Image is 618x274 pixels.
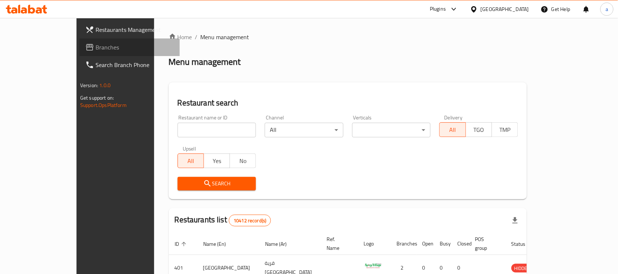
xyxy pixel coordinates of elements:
th: Closed [452,233,469,255]
span: HIDDEN [511,264,533,273]
span: Menu management [201,33,249,41]
button: TGO [466,122,492,137]
a: Restaurants Management [79,21,180,38]
button: No [230,153,256,168]
span: All [443,125,463,135]
span: a [606,5,608,13]
span: Search [183,179,250,188]
th: Logo [358,233,391,255]
label: Upsell [183,146,196,151]
span: Yes [207,156,227,166]
button: Yes [204,153,230,168]
span: Restaurants Management [96,25,174,34]
div: All [265,123,343,137]
span: Name (Ar) [265,240,296,248]
span: 1.0.0 [99,81,111,90]
span: TGO [469,125,489,135]
span: 10412 record(s) [229,217,271,224]
span: All [181,156,201,166]
h2: Menu management [169,56,241,68]
a: Home [169,33,192,41]
a: Branches [79,38,180,56]
th: Open [417,233,434,255]
a: Support.OpsPlatform [80,100,127,110]
div: ​ [352,123,431,137]
span: Name (En) [203,240,235,248]
h2: Restaurant search [178,97,518,108]
span: ID [175,240,189,248]
span: Get support on: [80,93,114,103]
li: / [195,33,198,41]
nav: breadcrumb [169,33,527,41]
label: Delivery [444,115,463,120]
input: Search for restaurant name or ID.. [178,123,256,137]
span: Version: [80,81,98,90]
div: Total records count [229,215,271,226]
button: All [439,122,466,137]
span: Branches [96,43,174,52]
th: Busy [434,233,452,255]
span: Status [511,240,535,248]
a: Search Branch Phone [79,56,180,74]
span: No [233,156,253,166]
span: POS group [475,235,497,252]
span: TMP [495,125,515,135]
th: Branches [391,233,417,255]
div: [GEOGRAPHIC_DATA] [481,5,529,13]
div: Plugins [430,5,446,14]
h2: Restaurants list [175,214,271,226]
span: Search Branch Phone [96,60,174,69]
button: Search [178,177,256,190]
span: Ref. Name [327,235,349,252]
div: Export file [506,212,524,229]
button: TMP [492,122,518,137]
button: All [178,153,204,168]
